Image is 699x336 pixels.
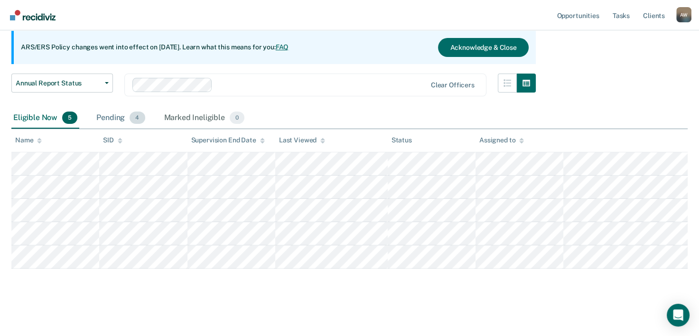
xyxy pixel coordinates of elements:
[276,43,289,51] a: FAQ
[676,7,691,22] button: Profile dropdown button
[103,136,122,144] div: SID
[10,10,56,20] img: Recidiviz
[230,112,244,124] span: 0
[431,81,475,89] div: Clear officers
[16,79,101,87] span: Annual Report Status
[479,136,524,144] div: Assigned to
[94,108,147,129] div: Pending4
[162,108,247,129] div: Marked Ineligible0
[15,136,42,144] div: Name
[191,136,265,144] div: Supervision End Date
[11,108,79,129] div: Eligible Now5
[676,7,691,22] div: A W
[438,38,528,57] button: Acknowledge & Close
[11,74,113,93] button: Annual Report Status
[62,112,77,124] span: 5
[391,136,412,144] div: Status
[667,304,690,327] div: Open Intercom Messenger
[21,43,289,52] p: ARS/ERS Policy changes went into effect on [DATE]. Learn what this means for you:
[279,136,325,144] div: Last Viewed
[130,112,145,124] span: 4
